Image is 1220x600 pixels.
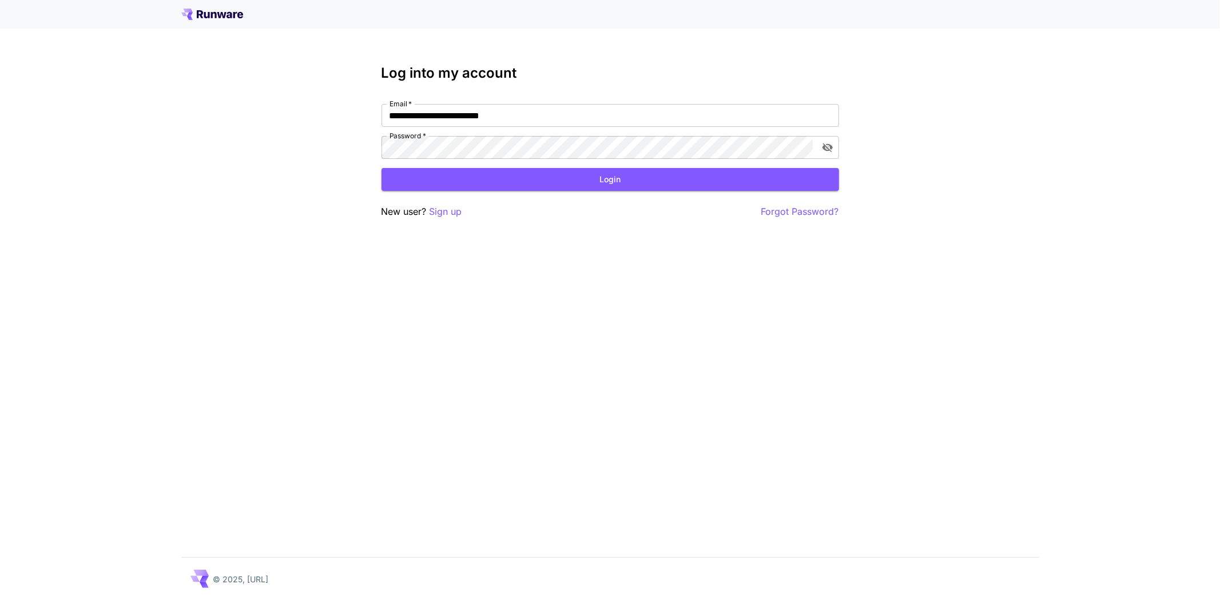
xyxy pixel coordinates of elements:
button: Login [382,168,839,191]
p: © 2025, [URL] [213,573,269,585]
p: New user? [382,205,462,219]
button: Sign up [430,205,462,219]
button: Forgot Password? [761,205,839,219]
button: toggle password visibility [817,137,838,158]
label: Email [390,99,412,109]
h3: Log into my account [382,65,839,81]
label: Password [390,131,426,141]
